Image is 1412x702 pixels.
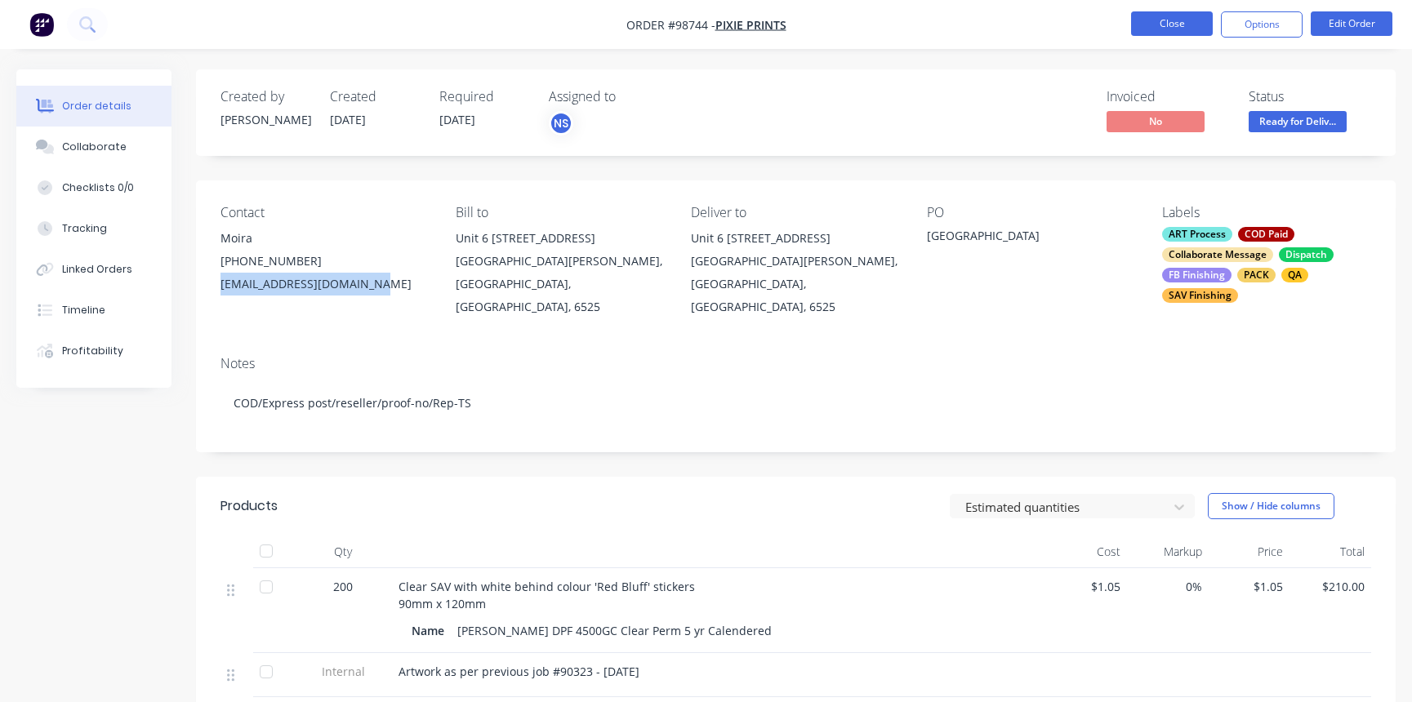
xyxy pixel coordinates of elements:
div: Unit 6 [STREET_ADDRESS][GEOGRAPHIC_DATA][PERSON_NAME], [GEOGRAPHIC_DATA], [GEOGRAPHIC_DATA], 6525 [456,227,665,318]
button: Close [1131,11,1213,36]
span: No [1107,111,1205,131]
div: Qty [294,535,392,568]
button: Timeline [16,290,171,331]
div: Bill to [456,205,665,220]
button: Tracking [16,208,171,249]
a: Pixie Prints [715,17,786,33]
div: Notes [220,356,1371,371]
div: Status [1249,89,1371,104]
div: Name [412,619,451,642]
div: Markup [1127,535,1209,568]
div: FB Finishing [1162,268,1232,282]
div: Unit 6 [STREET_ADDRESS] [456,227,665,250]
div: [PERSON_NAME] [220,111,310,128]
span: $1.05 [1215,578,1284,595]
div: Unit 6 [STREET_ADDRESS] [691,227,900,250]
span: $210.00 [1296,578,1365,595]
span: Clear SAV with white behind colour 'Red Bluff' stickers 90mm x 120mm [399,579,695,611]
div: COD Paid [1238,227,1294,242]
div: [GEOGRAPHIC_DATA] [927,227,1131,250]
div: Cost [1045,535,1127,568]
div: [PHONE_NUMBER] [220,250,430,273]
div: Moira [220,227,430,250]
div: Deliver to [691,205,900,220]
button: Order details [16,86,171,127]
span: Ready for Deliv... [1249,111,1347,131]
div: Required [439,89,529,104]
div: [PERSON_NAME] DPF 4500GC Clear Perm 5 yr Calendered [451,619,778,642]
div: Linked Orders [62,262,132,277]
div: Invoiced [1107,89,1229,104]
div: Order details [62,99,131,113]
div: [GEOGRAPHIC_DATA][PERSON_NAME], [GEOGRAPHIC_DATA], [GEOGRAPHIC_DATA], 6525 [691,250,900,318]
div: Collaborate [62,140,127,154]
div: SAV Finishing [1162,288,1238,303]
button: Checklists 0/0 [16,167,171,208]
span: Artwork as per previous job #90323 - [DATE] [399,664,639,679]
div: ART Process [1162,227,1232,242]
div: Products [220,496,278,516]
button: Profitability [16,331,171,371]
div: Profitability [62,344,123,358]
div: Created [330,89,420,104]
div: Price [1209,535,1290,568]
div: Collaborate Message [1162,247,1273,262]
span: Order #98744 - [626,17,715,33]
div: Dispatch [1279,247,1334,262]
div: Tracking [62,221,107,236]
div: Timeline [62,303,105,318]
div: Checklists 0/0 [62,180,134,195]
button: Show / Hide columns [1208,493,1334,519]
div: Moira[PHONE_NUMBER][EMAIL_ADDRESS][DOMAIN_NAME] [220,227,430,295]
span: $1.05 [1052,578,1120,595]
button: Collaborate [16,127,171,167]
div: Assigned to [549,89,712,104]
div: PACK [1237,268,1276,282]
button: Options [1221,11,1303,38]
span: 200 [333,578,353,595]
button: Linked Orders [16,249,171,290]
button: Edit Order [1311,11,1392,36]
div: [EMAIL_ADDRESS][DOMAIN_NAME] [220,273,430,295]
span: [DATE] [330,112,366,127]
div: COD/Express post/reseller/proof-no/Rep-TS [220,378,1371,428]
span: [DATE] [439,112,475,127]
div: PO [927,205,1136,220]
div: Total [1290,535,1371,568]
div: QA [1281,268,1308,282]
span: 0% [1134,578,1202,595]
span: Internal [301,663,385,680]
div: [GEOGRAPHIC_DATA][PERSON_NAME], [GEOGRAPHIC_DATA], [GEOGRAPHIC_DATA], 6525 [456,250,665,318]
button: NS [549,111,573,136]
div: Unit 6 [STREET_ADDRESS][GEOGRAPHIC_DATA][PERSON_NAME], [GEOGRAPHIC_DATA], [GEOGRAPHIC_DATA], 6525 [691,227,900,318]
div: Labels [1162,205,1371,220]
img: Factory [29,12,54,37]
div: Contact [220,205,430,220]
div: Created by [220,89,310,104]
button: Ready for Deliv... [1249,111,1347,136]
